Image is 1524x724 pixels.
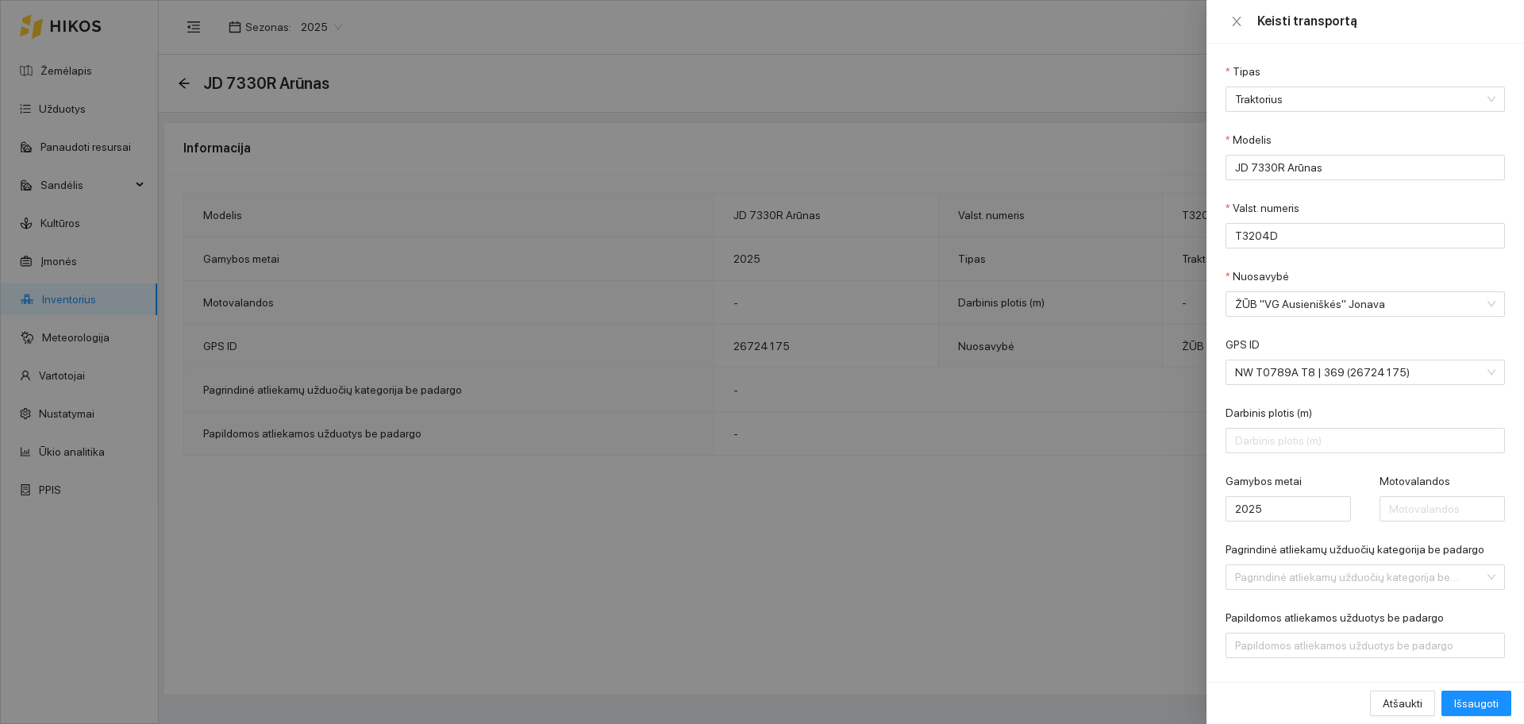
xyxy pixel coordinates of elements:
[1226,14,1248,29] button: Close
[1226,473,1302,490] label: Gamybos metai
[1257,13,1505,30] div: Keisti transportą
[1380,473,1450,490] label: Motovalandos
[1226,223,1505,248] input: Valst. numeris
[1380,496,1505,522] input: Motovalandos
[1226,337,1260,353] label: GPS ID
[1226,428,1505,453] input: Darbinis plotis (m)
[1226,268,1289,285] label: Nuosavybė
[1226,155,1505,180] input: Modelis
[1441,691,1511,716] button: Išsaugoti
[1226,132,1272,148] label: Modelis
[1454,695,1499,712] span: Išsaugoti
[1230,15,1243,28] span: close
[1226,64,1260,80] label: Tipas
[1226,541,1484,558] label: Pagrindinė atliekamų užduočių kategorija be padargo
[1383,695,1422,712] span: Atšaukti
[1370,691,1435,716] button: Atšaukti
[1235,360,1473,384] span: NW T0789A T8 | 369 (26724175)
[1226,610,1444,626] label: Papildomos atliekamos užduotys be padargo
[1235,87,1473,111] span: Traktorius
[1226,405,1312,422] label: Darbinis plotis (m)
[1226,678,1341,695] label: Apskaičiavimo metodas
[1226,496,1351,522] input: Gamybos metai
[1226,200,1299,217] label: Valst. numeris
[1235,565,1484,589] input: Pagrindinė atliekamų užduočių kategorija be padargo
[1235,292,1473,316] span: ŽŪB "VG Ausieniškės" Jonava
